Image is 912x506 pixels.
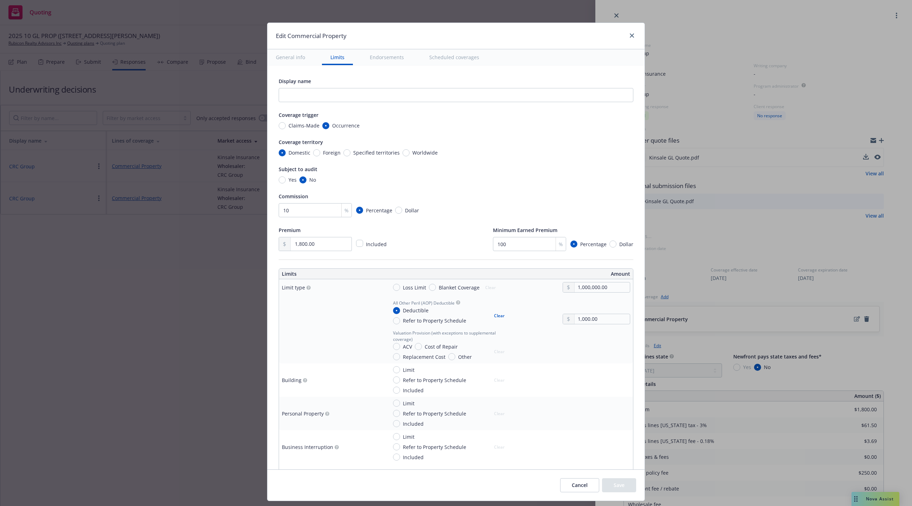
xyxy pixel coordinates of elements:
div: Personal Property [282,410,324,417]
div: Building [282,376,302,384]
span: Blanket Coverage [439,284,480,291]
span: Premium [279,227,300,233]
span: Display name [279,78,311,85]
span: Limit [403,433,414,441]
span: Claims-Made [289,122,319,129]
input: 0.00 [575,282,630,292]
input: Foreign [313,149,320,156]
span: Yes [289,176,297,183]
span: Limit [403,400,414,407]
span: Dollar [405,207,419,214]
span: Included [403,387,424,394]
input: Percentage [356,207,363,214]
input: Yes [279,176,286,183]
input: Refer to Property Schedule [393,443,400,450]
span: Included [366,241,387,248]
input: Limit [393,400,400,407]
th: Amount [460,269,633,279]
input: No [299,176,306,183]
button: Scheduled coverages [421,49,488,65]
input: Limit [393,366,400,373]
button: Clear [490,311,509,320]
input: Occurrence [322,122,329,129]
input: Included [393,420,400,427]
span: Percentage [580,240,607,248]
span: Refer to Property Schedule [403,443,466,451]
span: Coverage trigger [279,112,318,118]
span: Limit [403,366,414,374]
span: Subject to audit [279,166,317,173]
button: General info [267,49,313,65]
span: Refer to Property Schedule [403,317,466,324]
button: Limits [322,49,353,65]
input: Dollar [395,207,402,214]
input: Worldwide [403,149,410,156]
input: Limit [393,433,400,440]
span: No [309,176,316,183]
h1: Edit Commercial Property [276,31,347,40]
span: Occurrence [332,122,360,129]
span: Cost of Repair [425,343,458,350]
input: Cost of Repair [415,343,422,350]
input: Percentage [570,240,577,248]
span: Replacement Cost [403,353,445,361]
input: Other [448,353,455,360]
span: Included [403,420,424,427]
span: All Other Peril (AOP) Deductible [393,300,455,306]
button: Endorsements [361,49,412,65]
div: Business Interruption [282,443,333,451]
input: Deductible [393,307,400,314]
span: Percentage [366,207,392,214]
input: Refer to Property Schedule [393,376,400,383]
span: Domestic [289,149,310,156]
span: Included [403,454,424,461]
span: Commission [279,193,308,200]
span: Loss Limit [403,284,426,291]
input: Refer to Property Schedule [393,410,400,417]
input: Replacement Cost [393,353,400,360]
span: ACV [403,343,412,350]
input: Domestic [279,149,286,156]
span: Coverage territory [279,139,323,145]
span: Minimum Earned Premium [493,227,557,233]
span: Worldwide [412,149,438,156]
span: % [559,240,563,248]
input: Specified territories [343,149,350,156]
span: Foreign [323,149,341,156]
a: close [628,31,636,40]
input: Loss Limit [393,284,400,291]
span: Deductible [403,307,429,314]
span: Other [458,353,472,361]
span: Refer to Property Schedule [403,376,466,384]
input: Included [393,387,400,394]
input: 0.00 [291,237,351,251]
input: Refer to Property Schedule [393,317,400,324]
div: Limit type [282,284,305,291]
span: Specified territories [353,149,400,156]
input: Blanket Coverage [429,284,436,291]
span: Refer to Property Schedule [403,410,466,417]
button: Cancel [560,478,599,492]
input: Included [393,454,400,461]
span: Valuation Provision (with exceptions to supplemental coverage) [393,330,509,342]
span: % [344,207,349,214]
input: ACV [393,343,400,350]
input: 0.00 [575,314,630,324]
th: Limits [279,269,420,279]
input: Dollar [609,240,616,248]
span: Dollar [619,240,633,248]
input: Claims-Made [279,122,286,129]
